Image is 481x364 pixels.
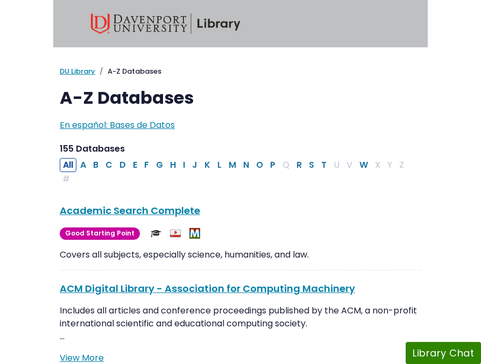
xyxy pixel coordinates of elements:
button: All [60,158,76,172]
a: En español: Bases de Datos [60,119,175,131]
button: Filter Results I [180,158,188,172]
button: Library Chat [406,342,481,364]
a: ACM Digital Library - Association for Computing Machinery [60,282,355,295]
button: Filter Results G [153,158,166,172]
button: Filter Results S [306,158,317,172]
button: Filter Results E [130,158,140,172]
div: Alpha-list to filter by first letter of database name [60,159,408,185]
button: Filter Results P [267,158,279,172]
button: Filter Results H [167,158,179,172]
button: Filter Results B [90,158,102,172]
a: Academic Search Complete [60,204,200,217]
button: Filter Results D [116,158,129,172]
button: Filter Results A [77,158,89,172]
h1: A-Z Databases [60,88,421,108]
img: Davenport University Library [91,13,240,34]
button: Filter Results O [253,158,266,172]
button: Filter Results L [214,158,225,172]
button: Filter Results K [201,158,214,172]
span: 155 Databases [60,142,125,155]
nav: breadcrumb [60,66,421,77]
a: View More [60,352,104,364]
button: Filter Results T [318,158,330,172]
button: Filter Results R [293,158,305,172]
img: Audio & Video [170,228,181,239]
button: Filter Results J [189,158,201,172]
button: Filter Results W [356,158,371,172]
button: Filter Results M [225,158,239,172]
img: Scholarly or Peer Reviewed [151,228,161,239]
button: Filter Results F [141,158,152,172]
p: Covers all subjects, especially science, humanities, and law. [60,248,421,261]
li: A-Z Databases [95,66,161,77]
p: Includes all articles and conference proceedings published by the ACM, a non-profit international... [60,304,421,343]
span: Good Starting Point [60,227,140,240]
img: MeL (Michigan electronic Library) [189,228,200,239]
button: Filter Results C [102,158,116,172]
button: Filter Results N [240,158,252,172]
a: DU Library [60,66,95,76]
